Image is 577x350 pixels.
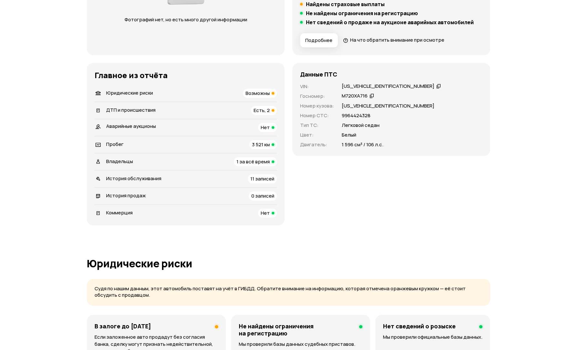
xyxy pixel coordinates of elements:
p: Судя по нашим данным, этот автомобиль поставят на учёт в ГИБДД. Обратите внимание на информацию, ... [95,285,482,299]
p: [US_VEHICLE_IDENTIFICATION_NUMBER] [342,102,434,109]
span: Аварийные аукционы [106,123,156,129]
p: Цвет : [300,131,334,139]
p: Мы проверили базы данных судебных приставов. [239,341,362,348]
h5: Найдены страховые выплаты [306,1,385,7]
span: 3 521 км [252,141,270,148]
h4: Данные ПТС [300,71,337,78]
p: Белый [342,131,356,139]
p: Двигатель : [300,141,334,148]
span: Есть, 2 [254,107,270,114]
span: Владельцы [106,158,133,165]
a: На что обратить внимание при осмотре [343,36,444,43]
h4: Не найдены ограничения на регистрацию [239,323,354,337]
span: Коммерция [106,209,133,216]
p: Мы проверили официальные базы данных. [383,334,482,341]
h5: Не найдены ограничения на регистрацию [306,10,418,16]
p: 1 596 см³ / 106 л.с. [342,141,383,148]
p: Номер СТС : [300,112,334,119]
h5: Нет сведений о продаже на аукционе аварийных автомобилей [306,19,474,26]
span: Подробнее [305,37,332,44]
span: ДТП и происшествия [106,107,156,113]
p: Легковой седан [342,122,380,129]
span: История продаж [106,192,146,199]
span: 0 записей [251,192,274,199]
span: Юридические риски [106,89,153,96]
p: VIN : [300,83,334,90]
div: [US_VEHICLE_IDENTIFICATION_NUMBER] [342,83,434,90]
h4: В залоге до [DATE] [95,323,151,330]
div: М720ХА716 [342,93,368,99]
button: Подробнее [300,33,338,47]
span: На что обратить внимание при осмотре [350,36,444,43]
span: Нет [261,210,270,216]
span: Пробег [106,141,124,148]
p: Госномер : [300,93,334,100]
span: 11 записей [250,175,274,182]
h4: Нет сведений о розыске [383,323,456,330]
span: История обслуживания [106,175,161,182]
p: Номер кузова : [300,102,334,109]
p: Фотографий нет, но есть много другой информации [118,16,253,23]
span: Нет [261,124,270,131]
p: Тип ТС : [300,122,334,129]
span: Возможны [246,90,270,97]
h3: Главное из отчёта [95,71,277,80]
p: 9964424328 [342,112,370,119]
h1: Юридические риски [87,258,490,269]
span: 1 за всё время [237,158,270,165]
